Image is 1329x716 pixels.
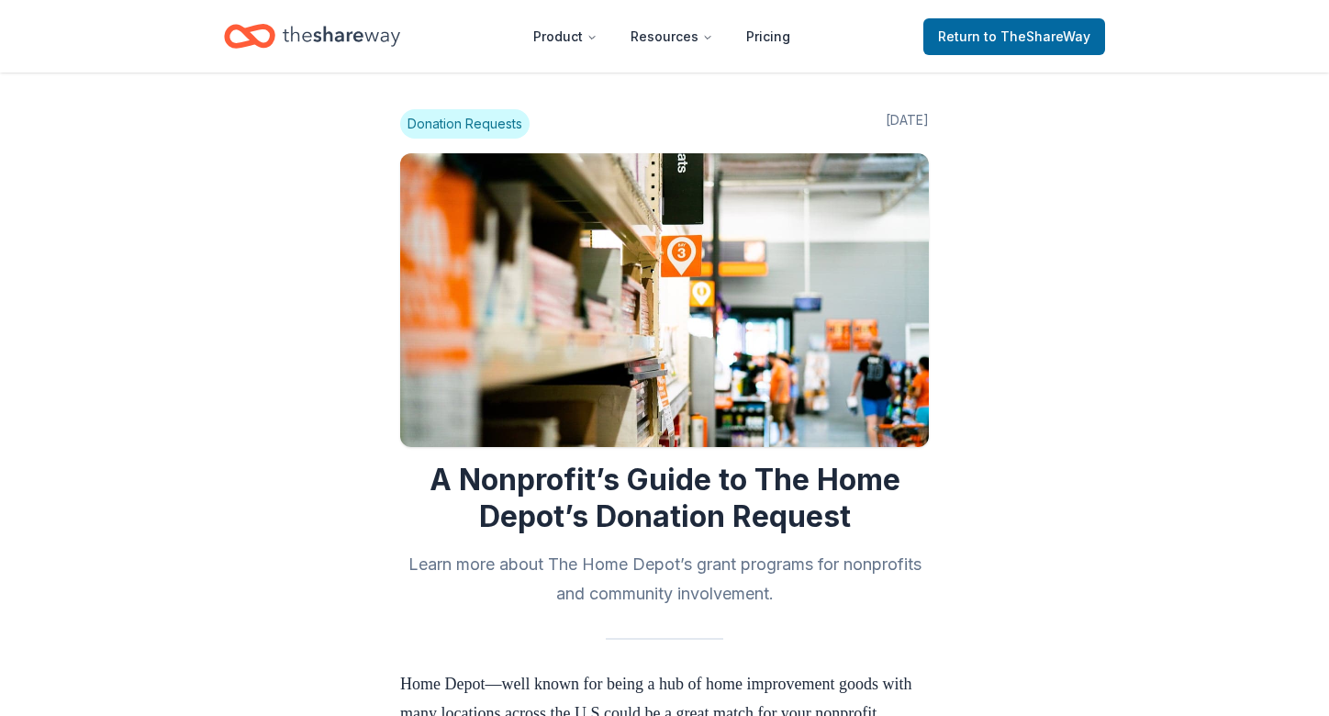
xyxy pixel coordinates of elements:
a: Pricing [732,18,805,55]
a: Home [224,15,400,58]
nav: Main [519,15,805,58]
span: to TheShareWay [984,28,1090,44]
h1: A Nonprofit’s Guide to The Home Depot’s Donation Request [400,462,929,535]
img: Image for A Nonprofit’s Guide to The Home Depot’s Donation Request [400,153,929,447]
span: Return [938,26,1090,48]
a: Returnto TheShareWay [923,18,1105,55]
button: Product [519,18,612,55]
h2: Learn more about The Home Depot’s grant programs for nonprofits and community involvement. [400,550,929,609]
span: Donation Requests [400,109,530,139]
span: [DATE] [886,109,929,139]
button: Resources [616,18,728,55]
